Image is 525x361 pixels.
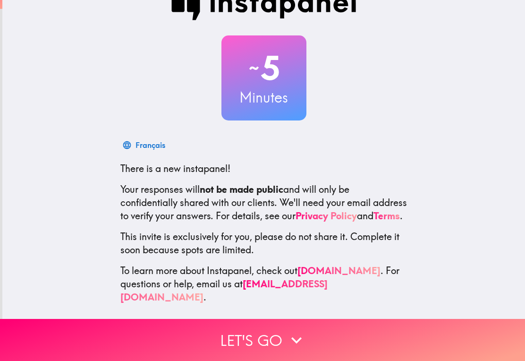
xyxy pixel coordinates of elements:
p: To learn more about Instapanel, check out . For questions or help, email us at . [120,264,407,304]
b: not be made public [200,183,283,195]
a: [EMAIL_ADDRESS][DOMAIN_NAME] [120,278,328,303]
span: ~ [247,54,261,82]
h3: Minutes [221,87,306,107]
div: Français [135,138,165,152]
p: This invite is exclusively for you, please do not share it. Complete it soon because spots are li... [120,230,407,257]
h2: 5 [221,49,306,87]
span: There is a new instapanel! [120,163,230,174]
button: Français [120,136,169,155]
p: Your responses will and will only be confidentially shared with our clients. We'll need your emai... [120,183,407,223]
a: [DOMAIN_NAME] [297,265,381,276]
a: Privacy Policy [296,210,357,222]
a: Terms [373,210,400,222]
